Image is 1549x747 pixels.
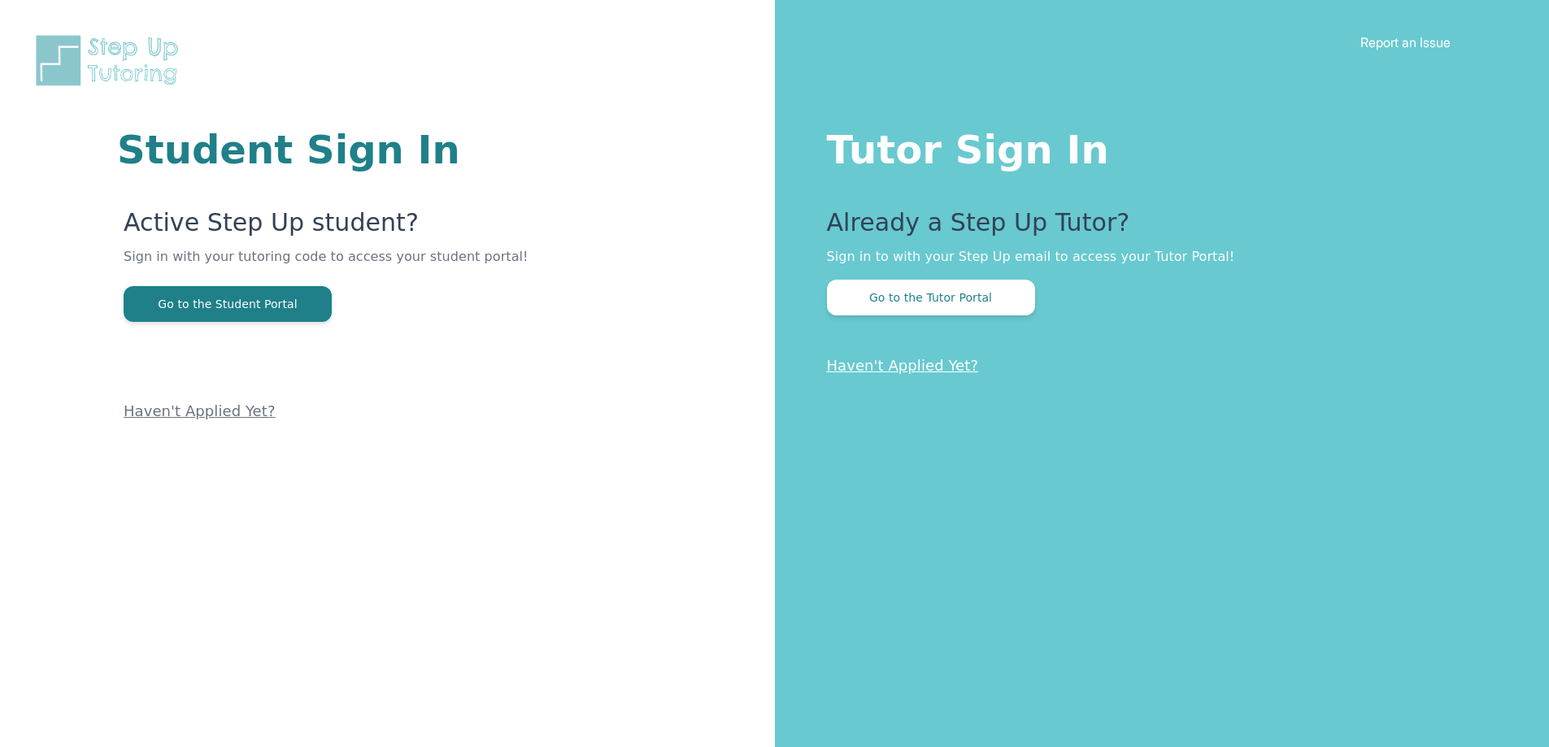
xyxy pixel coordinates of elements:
a: Haven't Applied Yet? [827,357,979,374]
p: Active Step Up student? [124,208,580,247]
a: Haven't Applied Yet? [124,402,276,419]
img: Step Up Tutoring horizontal logo [33,33,189,89]
p: Sign in to with your Step Up email to access your Tutor Portal! [827,247,1485,267]
h1: Tutor Sign In [827,124,1485,169]
a: Report an Issue [1360,34,1451,50]
p: Sign in with your tutoring code to access your student portal! [124,247,580,286]
button: Go to the Student Portal [124,286,332,322]
a: Go to the Tutor Portal [827,289,1035,305]
button: Go to the Tutor Portal [827,280,1035,315]
a: Go to the Student Portal [124,296,332,311]
h1: Student Sign In [117,130,580,169]
p: Already a Step Up Tutor? [827,208,1485,247]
